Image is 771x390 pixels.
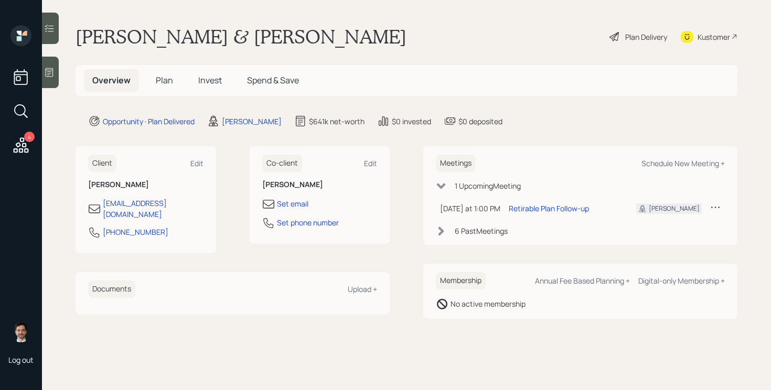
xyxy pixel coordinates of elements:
div: 4 [24,132,35,142]
div: Set phone number [277,217,339,228]
h6: Meetings [436,155,476,172]
h6: Membership [436,272,486,289]
div: Schedule New Meeting + [641,158,725,168]
div: $641k net-worth [309,116,365,127]
div: [DATE] at 1:00 PM [440,203,500,214]
div: Upload + [348,284,377,294]
h6: Documents [88,280,135,298]
div: [PERSON_NAME] [222,116,282,127]
div: [EMAIL_ADDRESS][DOMAIN_NAME] [103,198,204,220]
img: jonah-coleman-headshot.png [10,321,31,342]
div: [PERSON_NAME] [649,204,700,213]
div: Annual Fee Based Planning + [535,276,630,286]
div: Kustomer [698,31,730,42]
div: Retirable Plan Follow-up [509,203,589,214]
div: $0 deposited [458,116,502,127]
span: Spend & Save [247,74,299,86]
div: 1 Upcoming Meeting [455,180,521,191]
span: Invest [198,74,222,86]
div: Edit [364,158,377,168]
div: Set email [277,198,308,209]
div: [PHONE_NUMBER] [103,226,168,237]
div: Opportunity · Plan Delivered [103,116,195,127]
div: $0 invested [392,116,431,127]
div: No active membership [451,298,526,309]
h1: [PERSON_NAME] & [PERSON_NAME] [76,25,406,48]
div: Digital-only Membership + [638,276,725,286]
span: Overview [92,74,131,86]
div: Plan Delivery [625,31,667,42]
h6: Co-client [262,155,302,172]
h6: Client [88,155,116,172]
div: Edit [190,158,204,168]
div: 6 Past Meeting s [455,225,508,236]
h6: [PERSON_NAME] [88,180,204,189]
span: Plan [156,74,173,86]
div: Log out [8,355,34,365]
h6: [PERSON_NAME] [262,180,378,189]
